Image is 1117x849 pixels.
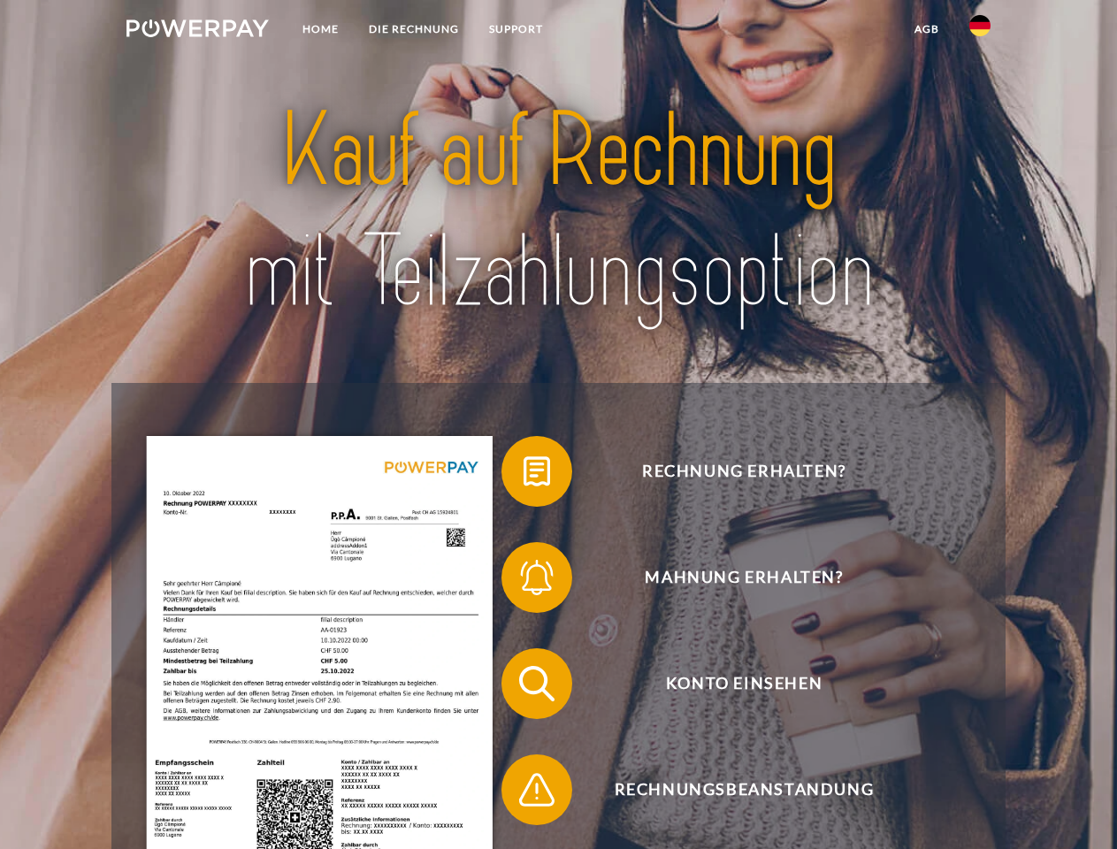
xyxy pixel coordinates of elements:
img: qb_search.svg [515,662,559,706]
button: Mahnung erhalten? [501,542,961,613]
a: agb [899,13,954,45]
button: Konto einsehen [501,648,961,719]
img: qb_bell.svg [515,555,559,600]
a: DIE RECHNUNG [354,13,474,45]
button: Rechnung erhalten? [501,436,961,507]
img: logo-powerpay-white.svg [126,19,269,37]
img: qb_bill.svg [515,449,559,493]
span: Rechnungsbeanstandung [527,754,960,825]
button: Rechnungsbeanstandung [501,754,961,825]
img: qb_warning.svg [515,768,559,812]
a: SUPPORT [474,13,558,45]
span: Konto einsehen [527,648,960,719]
img: title-powerpay_de.svg [169,85,948,339]
span: Rechnung erhalten? [527,436,960,507]
a: Home [287,13,354,45]
span: Mahnung erhalten? [527,542,960,613]
img: de [969,15,991,36]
